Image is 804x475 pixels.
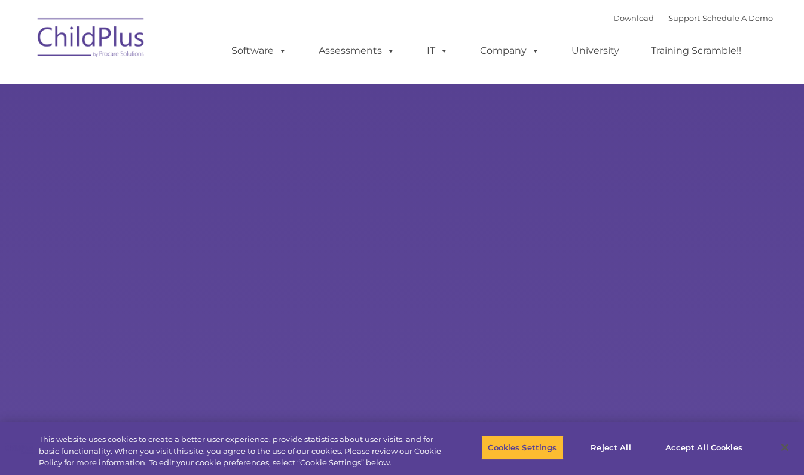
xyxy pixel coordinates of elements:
[574,435,649,460] button: Reject All
[668,13,700,23] a: Support
[639,39,753,63] a: Training Scramble!!
[219,39,299,63] a: Software
[481,435,563,460] button: Cookies Settings
[32,10,151,69] img: ChildPlus by Procare Solutions
[702,13,773,23] a: Schedule A Demo
[415,39,460,63] a: IT
[468,39,552,63] a: Company
[307,39,407,63] a: Assessments
[39,434,442,469] div: This website uses cookies to create a better user experience, provide statistics about user visit...
[772,434,798,461] button: Close
[613,13,654,23] a: Download
[613,13,773,23] font: |
[560,39,631,63] a: University
[659,435,749,460] button: Accept All Cookies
